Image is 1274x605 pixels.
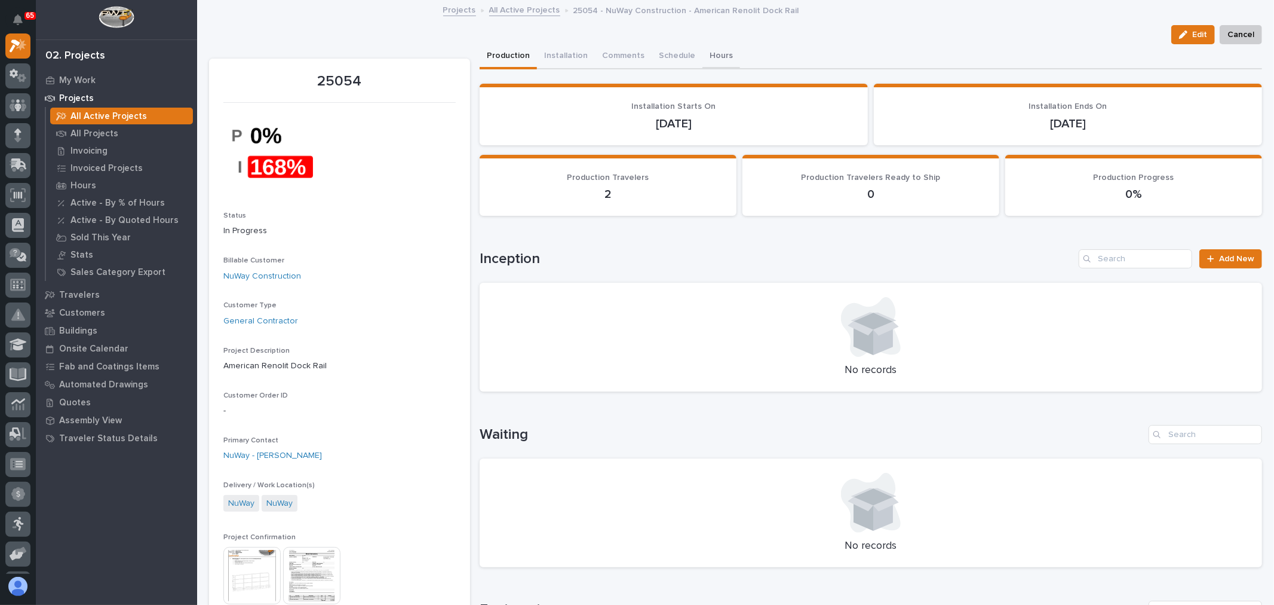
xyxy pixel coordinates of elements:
a: All Active Projects [489,2,560,16]
p: Onsite Calendar [59,344,128,355]
p: - [223,405,456,417]
button: Notifications [5,7,30,32]
p: Customers [59,308,105,319]
a: Customers [36,304,197,322]
p: All Projects [70,129,118,139]
a: Traveler Status Details [36,429,197,447]
p: No records [494,540,1248,553]
a: Invoiced Projects [46,160,197,176]
span: Customer Order ID [223,392,288,399]
span: Add New [1219,255,1254,263]
p: American Renolit Dock Rail [223,360,456,372]
button: Installation [537,44,595,69]
a: Assembly View [36,411,197,429]
span: Cancel [1227,27,1254,42]
a: General Contractor [223,315,298,328]
p: Travelers [59,290,100,301]
a: Quotes [36,393,197,411]
a: Active - By % of Hours [46,194,197,211]
a: Onsite Calendar [36,340,197,357]
p: Buildings [59,326,97,337]
p: 25054 [223,73,456,90]
a: Sold This Year [46,229,197,246]
a: NuWay Construction [223,270,301,283]
span: Status [223,212,246,219]
a: My Work [36,71,197,89]
span: Customer Type [223,302,277,309]
p: Active - By Quoted Hours [70,215,179,226]
p: My Work [59,75,96,86]
a: All Active Projects [46,108,197,124]
a: Projects [36,89,197,107]
span: Primary Contact [223,437,278,444]
button: Cancel [1220,25,1262,44]
p: [DATE] [494,117,854,131]
button: Production [480,44,537,69]
span: Production Progress [1093,173,1174,182]
span: Project Description [223,347,290,355]
div: Notifications65 [15,14,30,33]
p: 65 [26,11,34,20]
h1: Inception [480,250,1074,268]
p: Hours [70,181,96,191]
span: Production Travelers Ready to Ship [801,173,940,182]
a: Buildings [36,322,197,340]
a: Stats [46,246,197,263]
span: Installation Ends On [1029,102,1107,111]
img: m7pV-yrWCs52nBDgXPMq0GwlyapnIjmHTMqCrINkBB8 [223,110,313,192]
a: Add New [1199,249,1262,268]
img: Workspace Logo [99,6,134,28]
button: Edit [1171,25,1215,44]
p: No records [494,364,1248,377]
a: NuWay [266,497,293,510]
p: Traveler Status Details [59,433,158,444]
span: Project Confirmation [223,534,296,541]
a: Sales Category Export [46,264,197,280]
p: 0% [1020,187,1248,201]
p: 2 [494,187,722,201]
input: Search [1149,425,1262,444]
h1: Waiting [480,426,1144,444]
p: Invoiced Projects [70,163,143,174]
p: In Progress [223,225,456,237]
p: Assembly View [59,415,122,426]
p: 0 [757,187,985,201]
p: Sales Category Export [70,267,165,278]
span: Delivery / Work Location(s) [223,482,315,489]
span: Edit [1192,29,1207,40]
p: All Active Projects [70,111,147,122]
p: Projects [59,93,94,104]
p: Sold This Year [70,233,131,243]
button: Hours [702,44,740,69]
a: NuWay [228,497,254,510]
p: Fab and Coatings Items [59,362,159,372]
span: Production Travelers [567,173,649,182]
a: Automated Drawings [36,375,197,393]
a: Travelers [36,286,197,304]
p: Automated Drawings [59,380,148,390]
a: Invoicing [46,142,197,159]
div: 02. Projects [45,50,105,63]
a: NuWay - [PERSON_NAME] [223,450,322,462]
p: Invoicing [70,146,108,157]
span: Billable Customer [223,257,284,264]
input: Search [1079,249,1192,268]
a: Active - By Quoted Hours [46,212,197,228]
a: Projects [443,2,476,16]
button: Schedule [652,44,702,69]
span: Installation Starts On [631,102,716,111]
a: Hours [46,177,197,194]
button: users-avatar [5,574,30,599]
p: 25054 - NuWay Construction - American Renolit Dock Rail [573,3,799,16]
a: All Projects [46,125,197,142]
button: Comments [595,44,652,69]
a: Fab and Coatings Items [36,357,197,375]
p: [DATE] [888,117,1248,131]
p: Quotes [59,398,91,408]
p: Active - By % of Hours [70,198,165,209]
p: Stats [70,250,93,261]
